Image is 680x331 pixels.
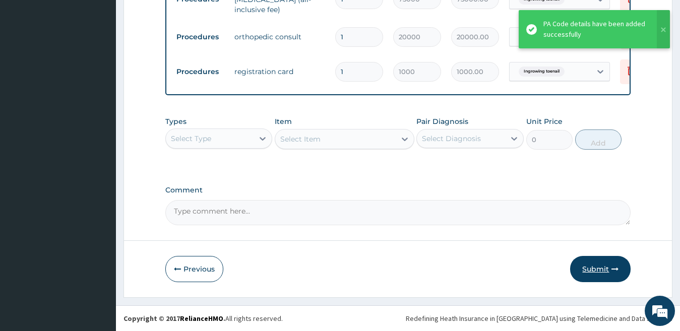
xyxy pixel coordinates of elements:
td: orthopedic consult [229,27,330,47]
label: Pair Diagnosis [416,116,468,126]
label: Types [165,117,187,126]
a: RelianceHMO [180,314,223,323]
td: registration card [229,61,330,82]
div: Redefining Heath Insurance in [GEOGRAPHIC_DATA] using Telemedicine and Data Science! [406,313,672,323]
div: PA Code details have been added successfully [543,19,647,40]
img: d_794563401_company_1708531726252_794563401 [19,50,41,76]
td: Procedures [171,62,229,81]
td: Procedures [171,28,229,46]
div: Select Type [171,134,211,144]
label: Item [275,116,292,126]
div: Minimize live chat window [165,5,190,29]
button: Previous [165,256,223,282]
div: Select Diagnosis [422,134,481,144]
span: Ingrowing toenail [519,67,565,77]
strong: Copyright © 2017 . [123,314,225,323]
button: Submit [570,256,631,282]
span: We're online! [58,100,139,202]
footer: All rights reserved. [116,305,680,331]
label: Unit Price [526,116,563,126]
textarea: Type your message and hit 'Enter' [5,222,192,257]
div: Chat with us now [52,56,169,70]
button: Add [575,129,622,150]
label: Comment [165,186,631,194]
